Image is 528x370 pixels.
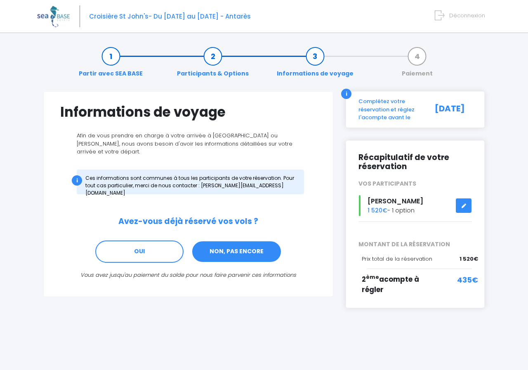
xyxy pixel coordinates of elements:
div: VOS PARTICIPANTS [352,179,478,188]
i: Vous avez jusqu'au paiement du solde pour nous faire parvenir ces informations [80,271,296,279]
span: [PERSON_NAME] [368,196,423,206]
a: Partir avec SEA BASE [75,52,147,78]
a: NON, PAS ENCORE [191,240,282,263]
div: [DATE] [426,97,478,122]
a: OUI [95,240,184,263]
span: Déconnexion [449,12,485,19]
sup: ème [366,273,379,280]
div: - 1 option [352,195,478,216]
div: Complétez votre réservation et réglez l'acompte avant le [352,97,426,122]
a: Informations de voyage [273,52,358,78]
span: Croisière St John's- Du [DATE] au [DATE] - Antarès [89,12,251,21]
span: 2 acompte à régler [362,274,419,295]
span: 435€ [457,274,478,285]
h2: Avez-vous déjà réservé vos vols ? [60,217,316,226]
span: MONTANT DE LA RÉSERVATION [352,240,478,249]
span: 1 520€ [460,255,478,263]
h2: Récapitulatif de votre réservation [358,153,472,172]
div: i [72,175,82,186]
div: i [341,89,351,99]
p: Afin de vous prendre en charge à votre arrivée à [GEOGRAPHIC_DATA] ou [PERSON_NAME], nous avons b... [60,132,316,156]
span: Prix total de la réservation [362,255,432,263]
h1: Informations de voyage [60,104,316,120]
div: Ces informations sont communes à tous les participants de votre réservation. Pour tout cas partic... [77,170,304,194]
span: 1 520€ [368,206,387,214]
a: Participants & Options [173,52,253,78]
a: Paiement [398,52,437,78]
